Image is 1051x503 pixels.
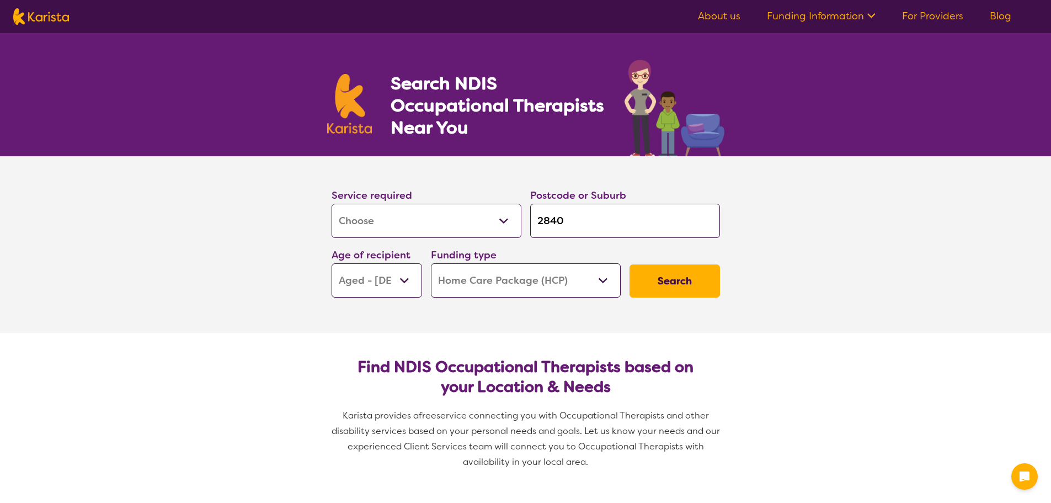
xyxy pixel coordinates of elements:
[698,9,740,23] a: About us
[332,189,412,202] label: Service required
[767,9,876,23] a: Funding Information
[340,357,711,397] h2: Find NDIS Occupational Therapists based on your Location & Needs
[902,9,963,23] a: For Providers
[419,410,436,421] span: free
[327,74,372,134] img: Karista logo
[629,264,720,298] button: Search
[332,248,410,262] label: Age of recipient
[625,60,724,156] img: occupational-therapy
[431,248,497,262] label: Funding type
[332,410,722,468] span: service connecting you with Occupational Therapists and other disability services based on your p...
[530,204,720,238] input: Type
[530,189,626,202] label: Postcode or Suburb
[391,72,605,139] h1: Search NDIS Occupational Therapists Near You
[343,410,419,421] span: Karista provides a
[990,9,1011,23] a: Blog
[13,8,69,25] img: Karista logo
